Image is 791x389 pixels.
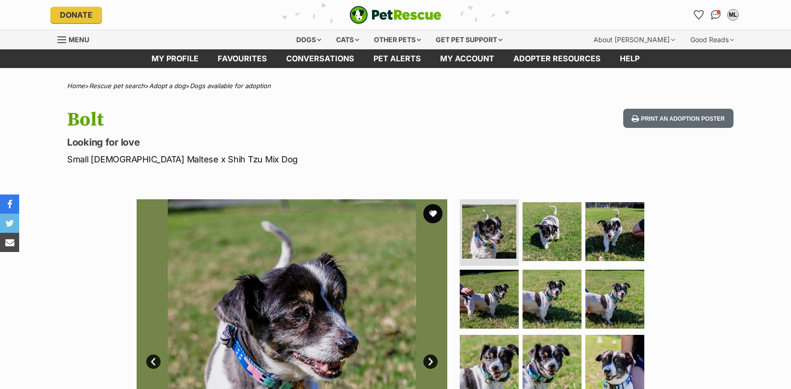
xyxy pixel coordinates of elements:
a: Conversations [708,7,723,23]
a: My account [430,49,504,68]
img: Photo of Bolt [523,202,582,261]
p: Looking for love [67,136,473,149]
a: Donate [50,7,102,23]
a: Adopt a dog [149,82,186,90]
h1: Bolt [67,109,473,131]
a: Dogs available for adoption [190,82,271,90]
a: Help [610,49,649,68]
a: Home [67,82,85,90]
div: Good Reads [684,30,741,49]
div: Other pets [367,30,428,49]
img: chat-41dd97257d64d25036548639549fe6c8038ab92f7586957e7f3b1b290dea8141.svg [711,10,721,20]
img: Photo of Bolt [585,202,644,261]
a: Adopter resources [504,49,610,68]
a: Pet alerts [364,49,430,68]
a: Favourites [208,49,277,68]
p: Small [DEMOGRAPHIC_DATA] Maltese x Shih Tzu Mix Dog [67,153,473,166]
img: Photo of Bolt [523,270,582,329]
a: My profile [142,49,208,68]
img: Photo of Bolt [462,205,516,259]
img: Photo of Bolt [585,270,644,329]
div: About [PERSON_NAME] [587,30,682,49]
div: > > > [43,82,748,90]
button: favourite [423,204,442,223]
a: Rescue pet search [89,82,145,90]
div: Get pet support [429,30,509,49]
img: Photo of Bolt [460,270,519,329]
a: conversations [277,49,364,68]
a: PetRescue [349,6,442,24]
button: My account [725,7,741,23]
button: Print an adoption poster [623,109,733,128]
a: Prev [146,355,161,369]
span: Menu [69,35,89,44]
a: Favourites [691,7,706,23]
ul: Account quick links [691,7,741,23]
div: ML [728,10,738,20]
a: Next [423,355,438,369]
div: Cats [329,30,366,49]
div: Dogs [290,30,328,49]
img: logo-e224e6f780fb5917bec1dbf3a21bbac754714ae5b6737aabdf751b685950b380.svg [349,6,442,24]
a: Menu [58,30,96,47]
